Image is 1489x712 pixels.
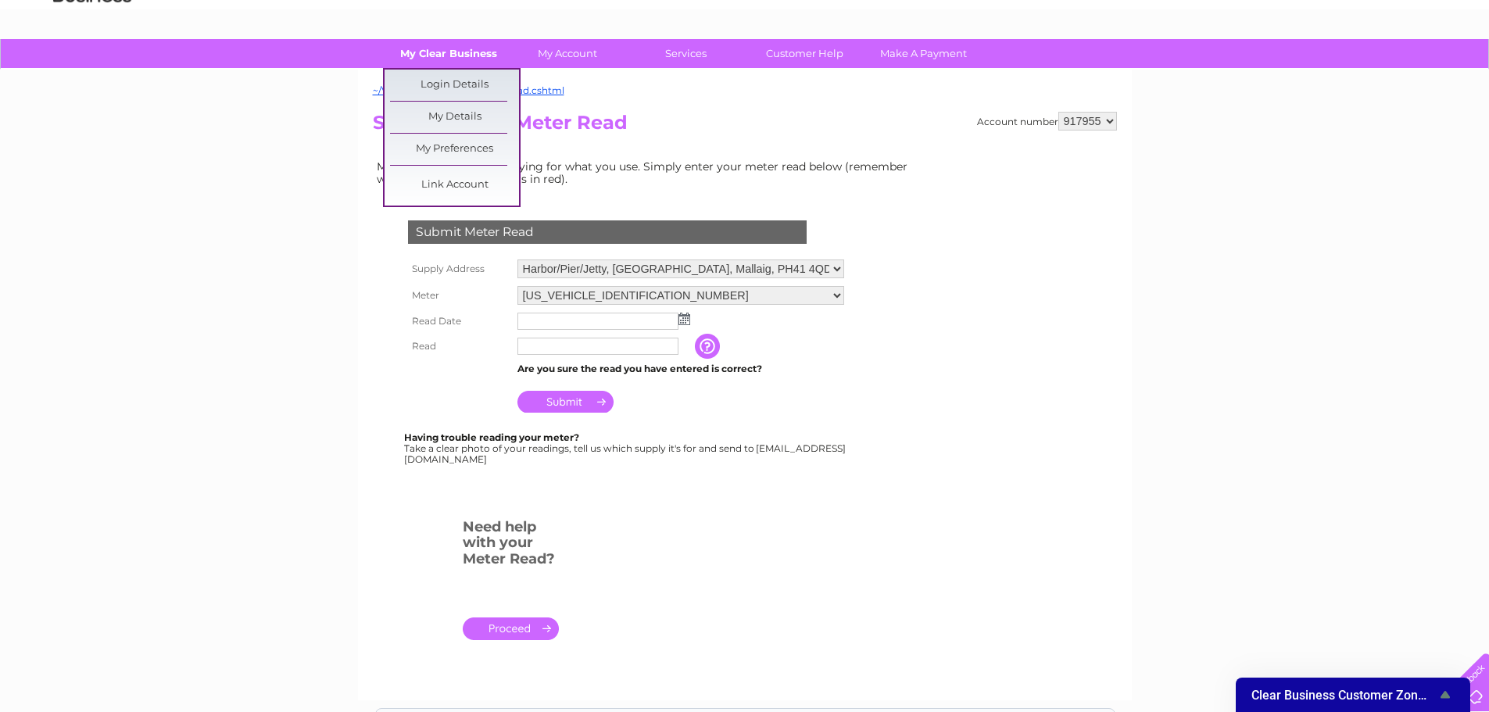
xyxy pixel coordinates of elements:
h2: Submit Water Meter Read [373,112,1117,141]
th: Supply Address [404,256,514,282]
a: My Details [390,102,519,133]
a: ~/Views/Water/SubmitMeterRead.cshtml [373,84,564,96]
a: Contact [1385,66,1423,78]
th: Read [404,334,514,359]
td: Are you sure the read you have entered is correct? [514,359,848,379]
a: Telecoms [1297,66,1344,78]
a: Water [1214,66,1244,78]
a: Link Account [390,170,519,201]
a: Energy [1253,66,1287,78]
a: Customer Help [740,39,869,68]
a: Make A Payment [859,39,988,68]
input: Submit [517,391,614,413]
th: Read Date [404,309,514,334]
a: My Account [503,39,632,68]
div: Account number [977,112,1117,131]
a: Login Details [390,70,519,101]
a: My Preferences [390,134,519,165]
td: Make sure you are only paying for what you use. Simply enter your meter read below (remember we d... [373,156,920,189]
img: ... [678,313,690,325]
a: 0333 014 3131 [1194,8,1302,27]
a: . [463,617,559,640]
h3: Need help with your Meter Read? [463,516,559,575]
th: Meter [404,282,514,309]
div: Clear Business is a trading name of Verastar Limited (registered in [GEOGRAPHIC_DATA] No. 3667643... [376,9,1115,76]
button: Show survey - Clear Business Customer Zone Survey [1251,685,1455,704]
div: Submit Meter Read [408,220,807,244]
img: logo.png [52,41,132,88]
span: Clear Business Customer Zone Survey [1251,688,1436,703]
div: Take a clear photo of your readings, tell us which supply it's for and send to [EMAIL_ADDRESS][DO... [404,432,848,464]
input: Information [695,334,723,359]
a: Services [621,39,750,68]
a: Blog [1353,66,1376,78]
a: My Clear Business [384,39,513,68]
a: Log out [1437,66,1474,78]
b: Having trouble reading your meter? [404,431,579,443]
